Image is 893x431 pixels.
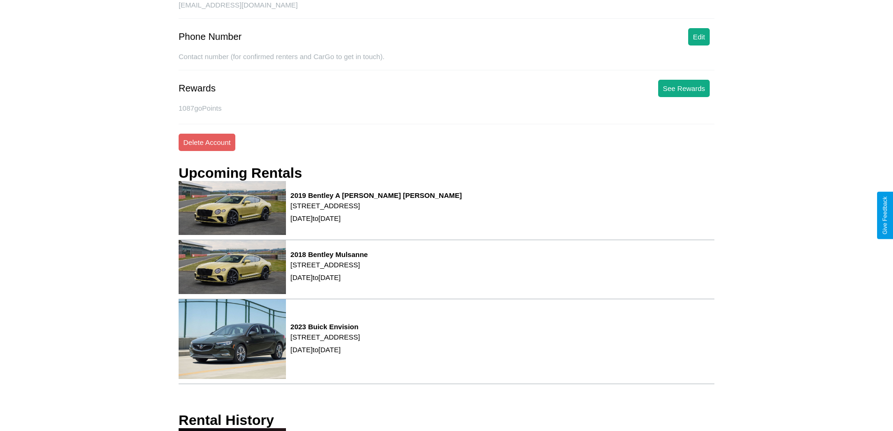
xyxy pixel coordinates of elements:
[291,199,462,212] p: [STREET_ADDRESS]
[179,1,714,19] div: [EMAIL_ADDRESS][DOMAIN_NAME]
[179,299,286,379] img: rental
[291,258,368,271] p: [STREET_ADDRESS]
[291,343,360,356] p: [DATE] to [DATE]
[179,165,302,181] h3: Upcoming Rentals
[179,181,286,235] img: rental
[658,80,710,97] button: See Rewards
[179,412,274,428] h3: Rental History
[179,53,714,70] div: Contact number (for confirmed renters and CarGo to get in touch).
[179,31,242,42] div: Phone Number
[882,197,888,234] div: Give Feedback
[179,83,216,94] div: Rewards
[688,28,710,45] button: Edit
[179,240,286,294] img: rental
[291,191,462,199] h3: 2019 Bentley A [PERSON_NAME] [PERSON_NAME]
[179,134,235,151] button: Delete Account
[291,212,462,225] p: [DATE] to [DATE]
[179,102,714,114] p: 1087 goPoints
[291,250,368,258] h3: 2018 Bentley Mulsanne
[291,323,360,331] h3: 2023 Buick Envision
[291,331,360,343] p: [STREET_ADDRESS]
[291,271,368,284] p: [DATE] to [DATE]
